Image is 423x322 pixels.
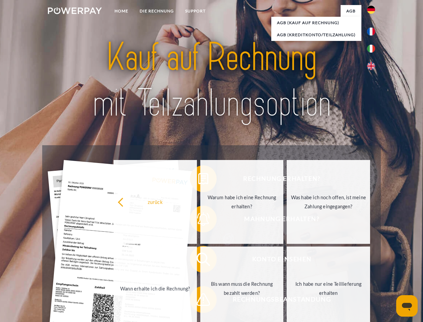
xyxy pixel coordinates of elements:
img: de [367,6,375,14]
div: Wann erhalte ich die Rechnung? [118,284,193,293]
div: Warum habe ich eine Rechnung erhalten? [204,193,280,211]
a: DIE RECHNUNG [134,5,180,17]
a: Home [109,5,134,17]
div: Ich habe nur eine Teillieferung erhalten [291,279,366,298]
a: agb [341,5,361,17]
div: Bis wann muss die Rechnung bezahlt werden? [204,279,280,298]
a: Was habe ich noch offen, ist meine Zahlung eingegangen? [287,160,370,244]
a: AGB (Kreditkonto/Teilzahlung) [271,29,361,41]
iframe: Schaltfläche zum Öffnen des Messaging-Fensters [396,295,418,317]
img: logo-powerpay-white.svg [48,7,102,14]
a: AGB (Kauf auf Rechnung) [271,17,361,29]
div: Was habe ich noch offen, ist meine Zahlung eingegangen? [291,193,366,211]
a: SUPPORT [180,5,211,17]
div: zurück [118,197,193,206]
img: fr [367,28,375,36]
img: it [367,45,375,53]
img: en [367,62,375,70]
img: title-powerpay_de.svg [64,32,359,128]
